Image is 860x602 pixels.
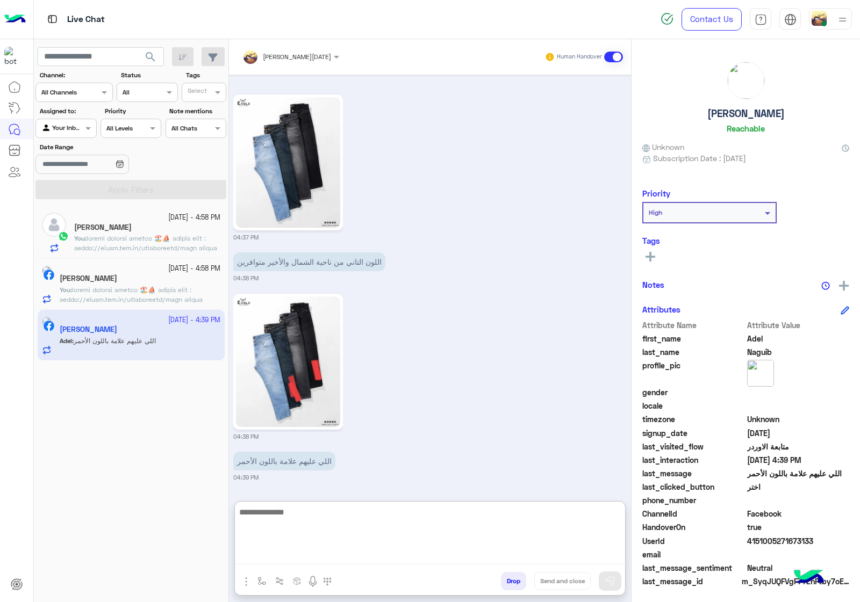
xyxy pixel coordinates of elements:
span: You [74,234,85,242]
small: [DATE] - 4:58 PM [168,213,220,223]
span: Subscription Date : [DATE] [653,153,746,164]
span: phone_number [642,495,745,506]
span: last_message_sentiment [642,562,745,574]
span: HandoverOn [642,521,745,533]
img: spinner [661,12,673,25]
a: Contact Us [682,8,742,31]
span: 0 [747,562,850,574]
span: You [60,286,70,294]
img: create order [293,577,302,585]
img: send voice note [306,575,319,588]
h6: Attributes [642,304,680,314]
small: 04:37 PM [233,233,259,242]
a: tab [750,8,771,31]
span: Unknown [642,141,684,153]
img: Logo [4,8,26,31]
img: select flow [257,577,266,585]
span: UserId [642,535,745,547]
span: متابعة الاوردر [747,441,850,452]
label: Channel: [40,70,112,80]
img: picture [747,360,774,387]
b: : [60,286,72,294]
img: WhatsApp [58,231,69,242]
span: null [747,495,850,506]
span: 0 [747,508,850,519]
label: Status [121,70,176,80]
span: Naguib [747,346,850,358]
span: 2024-11-05T19:04:49.402Z [747,427,850,439]
h5: Ahmed Adel [60,274,117,283]
label: Priority [105,106,160,116]
span: last_message [642,468,745,479]
img: Trigger scenario [275,577,284,585]
small: Human Handover [557,53,602,61]
span: Adel [747,333,850,344]
label: Date Range [40,142,160,152]
span: timezone [642,414,745,425]
div: Select [186,86,207,98]
span: لينكات كولكيشن الصيفي 🏖️⛵ تيشيرت بولو : https://eagle.com.eg/collections/polo تيشيرت تريكو : http... [74,234,219,474]
img: profile [836,13,849,26]
h6: Tags [642,236,849,245]
label: Assigned to: [40,106,95,116]
span: اختر [747,481,850,492]
img: picture [42,266,52,275]
span: profile_pic [642,360,745,385]
b: : [74,234,87,242]
span: signup_date [642,427,745,439]
span: Attribute Name [642,320,745,331]
p: 22/9/2025, 4:38 PM [233,252,385,271]
p: 22/9/2025, 4:39 PM [233,452,335,470]
span: Attribute Value [747,320,850,331]
span: first_name [642,333,745,344]
small: [DATE] - 4:58 PM [168,264,220,274]
button: create order [289,572,306,590]
button: select flow [253,572,271,590]
span: last_clicked_button [642,481,745,492]
img: 552218957_1340773567463180_7557732513024784539_n.jpg [236,296,340,427]
img: make a call [323,577,332,586]
p: [PERSON_NAME] assigned the conversation to [PERSON_NAME][DATE] [233,490,627,501]
img: 495269332_1069722975040953_540185081184713304_n.jpg [236,97,340,228]
span: m_SyqJUQFVgF7TLhFtby7oEyFPC-xZJ3E3z-ARuDRmZwvQrTt_2c2z89OY-qtbLBu40o_O5AVvfJufUfGLXGUtfw [742,576,849,587]
h6: Priority [642,188,670,198]
span: 04:37 PM [505,66,537,75]
img: notes [821,281,830,290]
button: Drop [501,572,526,590]
small: 04:38 PM [233,432,259,441]
h5: [PERSON_NAME] [707,107,785,120]
button: Trigger scenario [271,572,289,590]
img: tab [755,13,767,26]
img: tab [784,13,797,26]
span: last_interaction [642,454,745,466]
img: Facebook [44,270,54,280]
h6: Reachable [727,124,765,133]
span: last_visited_flow [642,441,745,452]
p: Live Chat [67,12,105,27]
img: add [839,281,849,291]
span: email [642,549,745,560]
img: tab [46,12,59,26]
img: send message [605,576,615,586]
span: locale [642,400,745,411]
small: 04:39 PM [233,473,259,482]
img: hulul-logo.png [790,559,828,597]
span: ChannelId [642,508,745,519]
button: search [138,47,164,70]
span: true [747,521,850,533]
span: [PERSON_NAME][DATE] [263,53,331,61]
span: 2025-09-22T13:39:13.336Z [747,454,850,466]
button: Apply Filters [35,180,226,199]
span: اللي عليهم علامة باللون الأحمر [747,468,850,479]
button: Send and close [534,572,591,590]
span: لينكات كولكيشن الصيفي 🏖️⛵ تيشيرت بولو : https://eagle.com.eg/collections/polo تيشيرت تريكو : http... [60,286,219,477]
span: last_message_id [642,576,740,587]
img: send attachment [240,575,253,588]
span: null [747,549,850,560]
img: picture [728,62,764,99]
span: gender [642,387,745,398]
img: defaultAdmin.png [42,213,66,237]
label: Note mentions [169,106,225,116]
h6: Notes [642,280,664,289]
h5: ahmed elsakaan [74,223,132,232]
